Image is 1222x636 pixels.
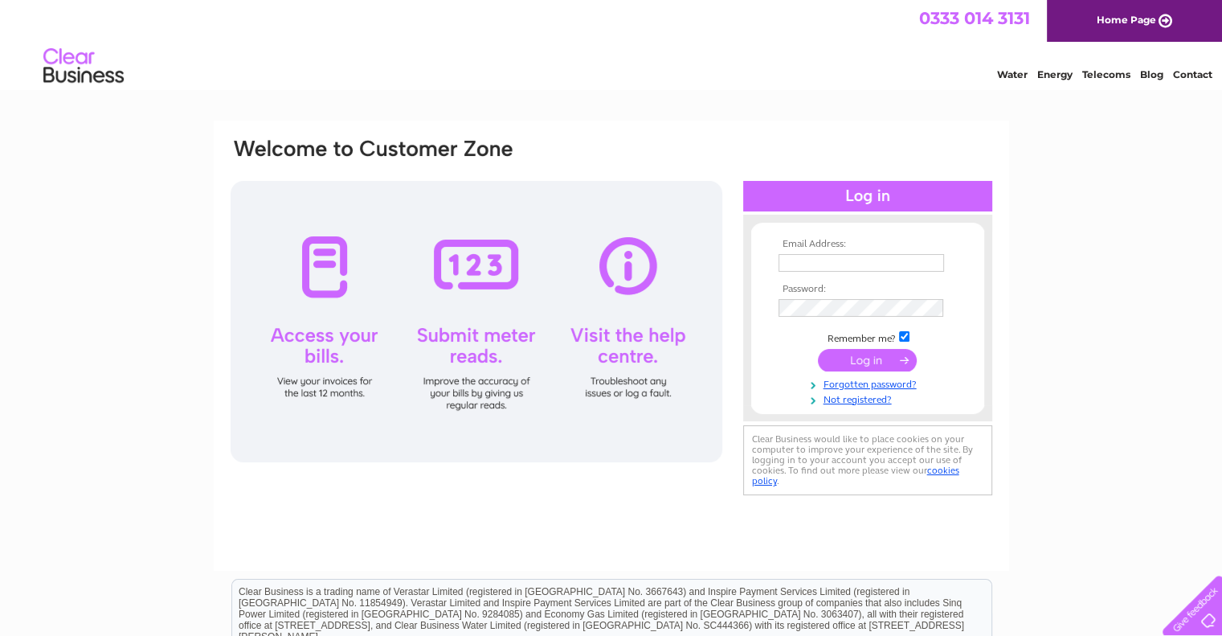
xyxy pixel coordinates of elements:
[752,465,959,486] a: cookies policy
[1082,68,1130,80] a: Telecoms
[774,329,961,345] td: Remember me?
[779,375,961,391] a: Forgotten password?
[743,425,992,495] div: Clear Business would like to place cookies on your computer to improve your experience of the sit...
[774,239,961,250] th: Email Address:
[43,42,125,91] img: logo.png
[779,391,961,406] a: Not registered?
[919,8,1030,28] a: 0333 014 3131
[774,284,961,295] th: Password:
[818,349,917,371] input: Submit
[1173,68,1212,80] a: Contact
[1037,68,1073,80] a: Energy
[1140,68,1163,80] a: Blog
[997,68,1028,80] a: Water
[232,9,991,78] div: Clear Business is a trading name of Verastar Limited (registered in [GEOGRAPHIC_DATA] No. 3667643...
